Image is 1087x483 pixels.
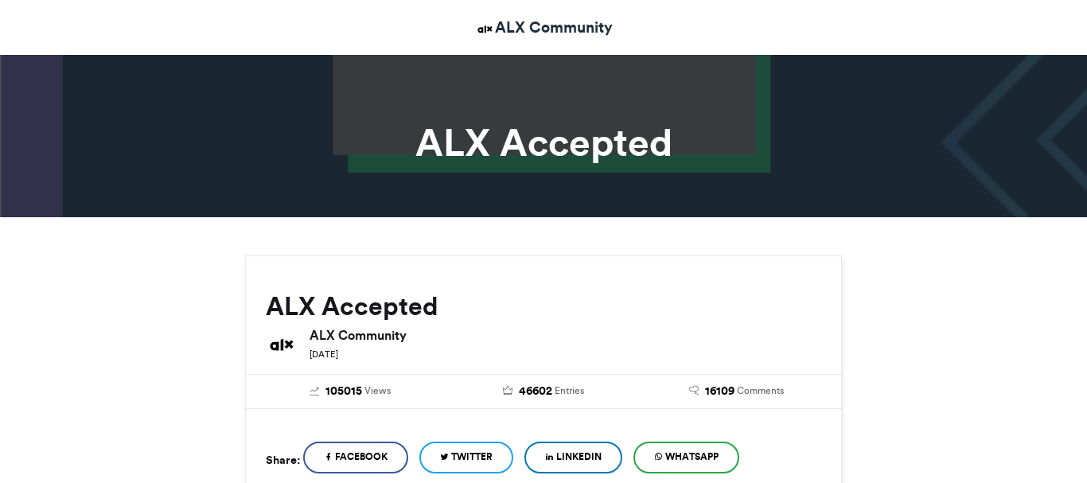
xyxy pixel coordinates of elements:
a: WhatsApp [633,442,739,473]
span: 46602 [519,383,552,400]
h2: ALX Accepted [266,292,821,321]
h5: Share: [266,450,300,470]
a: Twitter [419,442,513,473]
img: ALX Community [475,19,495,39]
h1: ALX Accepted [102,123,985,162]
span: Entries [555,384,584,398]
span: WhatsApp [665,450,719,464]
a: LinkedIn [524,442,622,473]
span: 16109 [705,383,734,400]
small: [DATE] [310,349,338,360]
a: Facebook [303,442,408,473]
a: 46602 Entries [459,383,629,400]
span: Facebook [335,450,388,464]
a: 105015 Views [266,383,435,400]
span: Twitter [451,450,493,464]
span: 105015 [325,383,362,400]
span: LinkedIn [556,450,602,464]
span: Comments [737,384,784,398]
a: 16109 Comments [652,383,821,400]
img: ALX Community [266,329,298,360]
span: Views [364,384,391,398]
a: ALX Community [475,16,613,39]
h6: ALX Community [310,329,821,341]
